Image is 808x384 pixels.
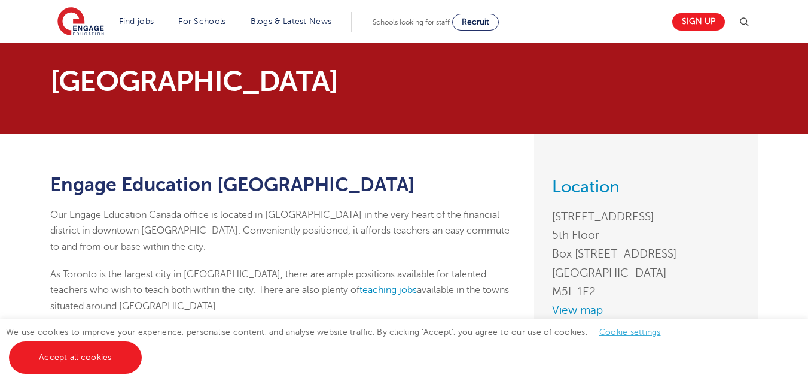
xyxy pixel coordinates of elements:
p: [GEOGRAPHIC_DATA] [50,67,516,96]
span: Schools looking for staff [373,18,450,26]
a: For Schools [178,17,225,26]
p: Our Engage Education Canada office is located in [GEOGRAPHIC_DATA] in the very heart of the finan... [50,207,516,255]
a: Find jobs [119,17,154,26]
p: As Toronto is the largest city in [GEOGRAPHIC_DATA], there are ample positions available for tale... [50,267,516,314]
h1: Engage Education [GEOGRAPHIC_DATA] [50,174,516,195]
address: [STREET_ADDRESS] 5th Floor Box [STREET_ADDRESS] [GEOGRAPHIC_DATA] M5L 1E2 [552,207,740,301]
a: Cookie settings [599,328,661,337]
a: View map [552,301,740,319]
img: Engage Education [57,7,104,37]
a: Blogs & Latest News [251,17,332,26]
a: teaching jobs [359,285,417,295]
a: Recruit [452,14,499,31]
a: Accept all cookies [9,341,142,374]
span: Recruit [462,17,489,26]
h3: Location [552,179,740,195]
a: Sign up [672,13,725,31]
span: We use cookies to improve your experience, personalise content, and analyse website traffic. By c... [6,328,673,362]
